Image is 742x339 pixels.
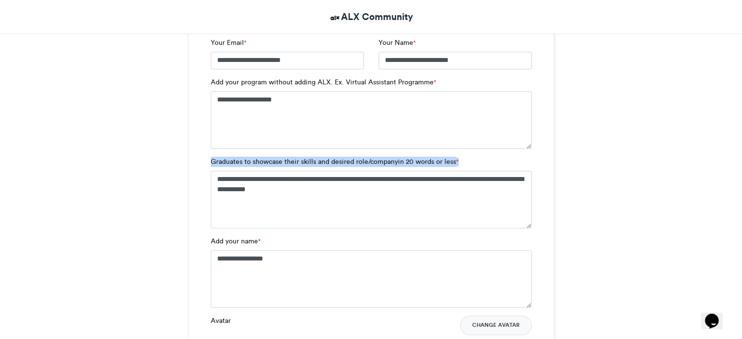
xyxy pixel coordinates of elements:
[211,77,436,87] label: Add your program without adding ALX. Ex. Virtual Assistant Programme
[211,236,261,246] label: Add your name
[211,316,231,326] label: Avatar
[211,38,246,48] label: Your Email
[701,300,732,329] iframe: chat widget
[329,10,413,24] a: ALX Community
[379,38,416,48] label: Your Name
[329,12,341,24] img: ALX Community
[460,316,532,335] button: Change Avatar
[211,157,459,167] label: Graduates to showcase their skills and desired role/companyin 20 words or less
